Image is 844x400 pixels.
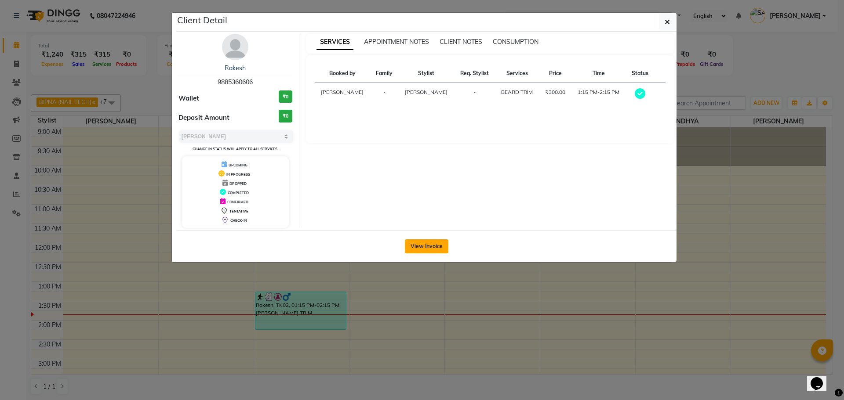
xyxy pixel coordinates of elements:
[454,83,495,105] td: -
[539,64,571,83] th: Price
[495,64,539,83] th: Services
[370,64,399,83] th: Family
[229,163,247,167] span: UPCOMING
[364,38,429,46] span: APPOINTMENT NOTES
[227,200,248,204] span: CONFIRMED
[225,64,246,72] a: Rakesh
[493,38,538,46] span: CONSUMPTION
[222,34,248,60] img: avatar
[405,239,448,253] button: View Invoice
[226,172,250,177] span: IN PROGRESS
[315,64,370,83] th: Booked by
[315,83,370,105] td: [PERSON_NAME]
[316,34,353,50] span: SERVICES
[545,88,566,96] div: ₹300.00
[178,94,199,104] span: Wallet
[228,191,249,195] span: COMPLETED
[370,83,399,105] td: -
[229,209,248,213] span: TENTATIVE
[229,181,247,186] span: DROPPED
[405,89,447,95] span: [PERSON_NAME]
[279,110,292,123] h3: ₹0
[230,218,247,223] span: CHECK-IN
[399,64,454,83] th: Stylist
[178,113,229,123] span: Deposit Amount
[218,78,253,86] span: 9885360606
[279,90,292,103] h3: ₹0
[500,88,534,96] div: BEARD TRIM
[571,83,626,105] td: 1:15 PM-2:15 PM
[177,14,227,27] h5: Client Detail
[571,64,626,83] th: Time
[440,38,482,46] span: CLIENT NOTES
[454,64,495,83] th: Req. Stylist
[807,365,835,391] iframe: chat widget
[626,64,655,83] th: Status
[193,147,278,151] small: Change in status will apply to all services.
